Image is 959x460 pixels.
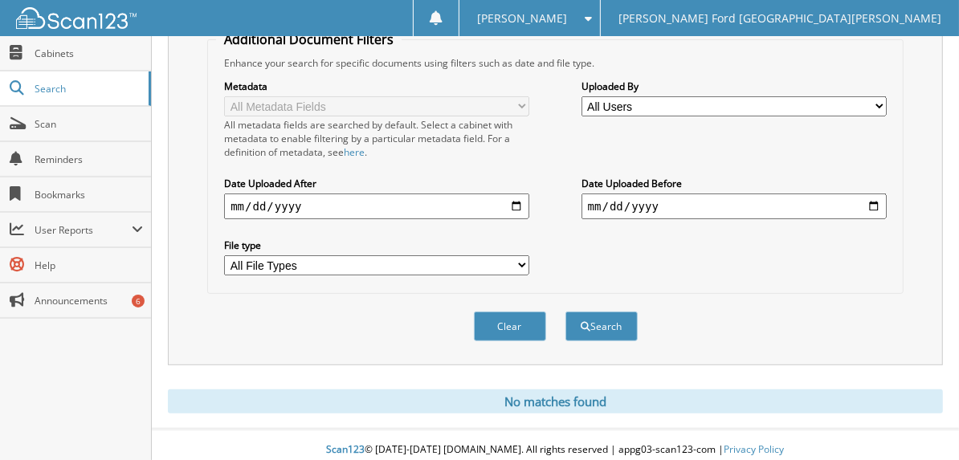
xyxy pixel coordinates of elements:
[216,56,895,70] div: Enhance your search for specific documents using filters such as date and file type.
[224,238,529,252] label: File type
[35,117,143,131] span: Scan
[35,82,141,96] span: Search
[724,442,785,456] a: Privacy Policy
[224,79,529,93] label: Metadata
[879,383,959,460] iframe: Chat Widget
[474,311,546,341] button: Clear
[224,177,529,190] label: Date Uploaded After
[168,389,943,413] div: No matches found
[35,47,143,60] span: Cabinets
[582,177,887,190] label: Date Uploaded Before
[327,442,365,456] span: Scan123
[216,31,402,48] legend: Additional Document Filters
[224,118,529,159] div: All metadata fields are searched by default. Select a cabinet with metadata to enable filtering b...
[477,14,567,23] span: [PERSON_NAME]
[35,223,132,237] span: User Reports
[35,153,143,166] span: Reminders
[582,79,887,93] label: Uploaded By
[618,14,941,23] span: [PERSON_NAME] Ford [GEOGRAPHIC_DATA][PERSON_NAME]
[132,295,145,307] div: 6
[35,294,143,307] span: Announcements
[565,311,638,341] button: Search
[35,258,143,272] span: Help
[224,193,529,219] input: start
[35,188,143,202] span: Bookmarks
[344,145,365,159] a: here
[582,193,887,219] input: end
[16,7,137,29] img: scan123-logo-white.svg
